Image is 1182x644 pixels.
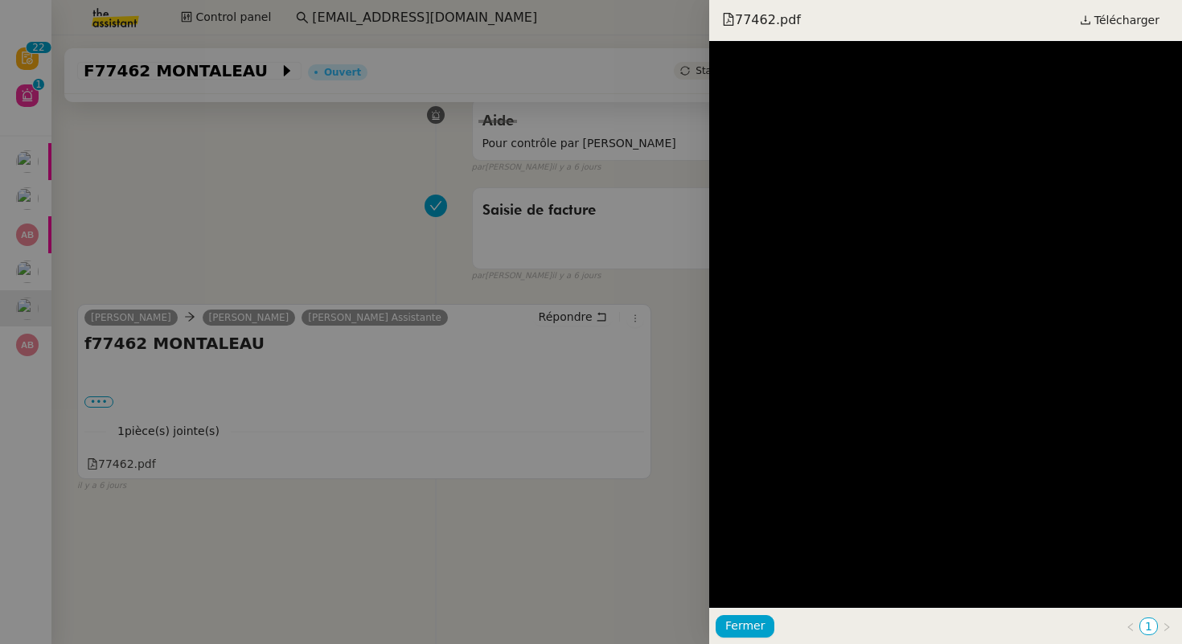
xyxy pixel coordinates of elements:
button: Page suivante [1158,617,1176,635]
li: 1 [1139,617,1158,635]
span: Télécharger [1094,10,1159,31]
button: Page précédente [1122,617,1139,635]
span: Fermer [725,617,765,635]
span: 77462.pdf [722,11,801,29]
a: 1 [1140,618,1157,634]
a: Télécharger [1070,9,1169,31]
button: Fermer [716,615,774,638]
